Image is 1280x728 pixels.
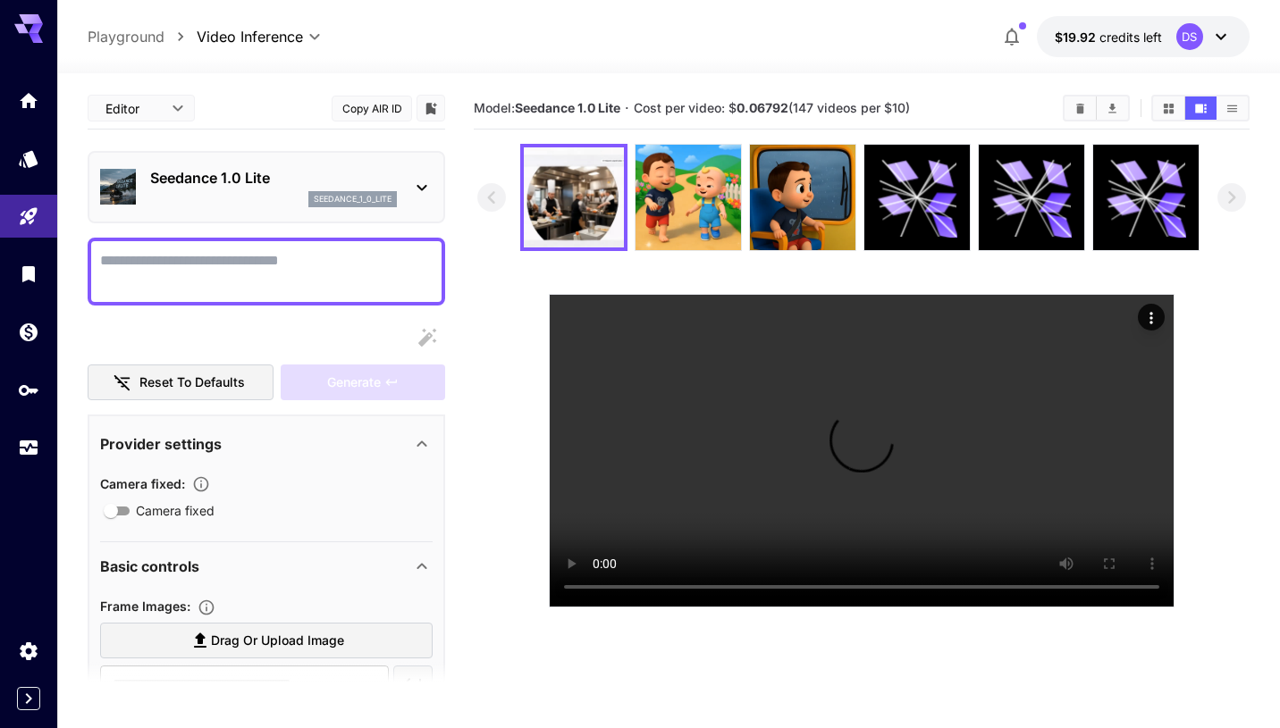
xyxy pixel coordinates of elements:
[332,96,412,121] button: Copy AIR ID
[88,26,164,47] a: Playground
[1153,96,1184,120] button: Show videos in grid view
[1063,95,1130,121] div: Clear videosDownload All
[1055,28,1162,46] div: $19.91735
[474,100,620,115] span: Model:
[737,100,788,115] b: 0.06792
[211,630,344,652] span: Drag or upload image
[1176,23,1203,50] div: DS
[314,193,392,205] p: seedance_1_0_lite
[100,433,222,455] p: Provider settings
[18,437,39,459] div: Usage
[1065,96,1096,120] button: Clear videos
[18,205,39,228] div: Playground
[150,167,397,188] p: Seedance 1.0 Lite
[1185,96,1217,120] button: Show videos in video view
[750,145,855,250] img: 88AoLvYXH4h77jokqrpToh+nwD4fwAzo0IHi2ecxAAAAABJRU5ErkJggg==
[100,598,190,614] span: Frame Images :
[18,321,39,343] div: Wallet
[18,640,39,662] div: Settings
[88,364,274,401] button: Reset to defaults
[197,26,303,47] span: Video Inference
[18,147,39,170] div: Models
[423,97,439,119] button: Add to library
[515,100,620,115] b: Seedance 1.0 Lite
[18,379,39,401] div: API Keys
[136,501,215,520] span: Camera fixed
[100,545,433,588] div: Basic controls
[1138,304,1165,331] div: Actions
[636,145,741,250] img: P3cDzqBvYZZBAAAAAElFTkSuQmCC
[625,97,629,119] p: ·
[17,687,40,710] button: Expand sidebar
[100,423,433,465] div: Provider settings
[105,99,161,118] span: Editor
[1099,29,1162,45] span: credits left
[100,623,433,659] label: Drag or upload image
[634,100,910,115] span: Cost per video: $ (147 videos per $10)
[88,26,197,47] nav: breadcrumb
[1151,95,1250,121] div: Show videos in grid viewShow videos in video viewShow videos in list view
[100,160,433,214] div: Seedance 1.0 Liteseedance_1_0_lite
[1037,16,1250,57] button: $19.91735DS
[100,556,199,577] p: Basic controls
[1097,96,1128,120] button: Download All
[1217,96,1248,120] button: Show videos in list view
[18,263,39,285] div: Library
[1055,29,1099,45] span: $19.92
[18,89,39,112] div: Home
[100,476,185,491] span: Camera fixed :
[524,147,624,247] img: 9EnyCHgIG1kAAAAASUVORK5CYII=
[190,598,223,616] button: Upload frame images.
